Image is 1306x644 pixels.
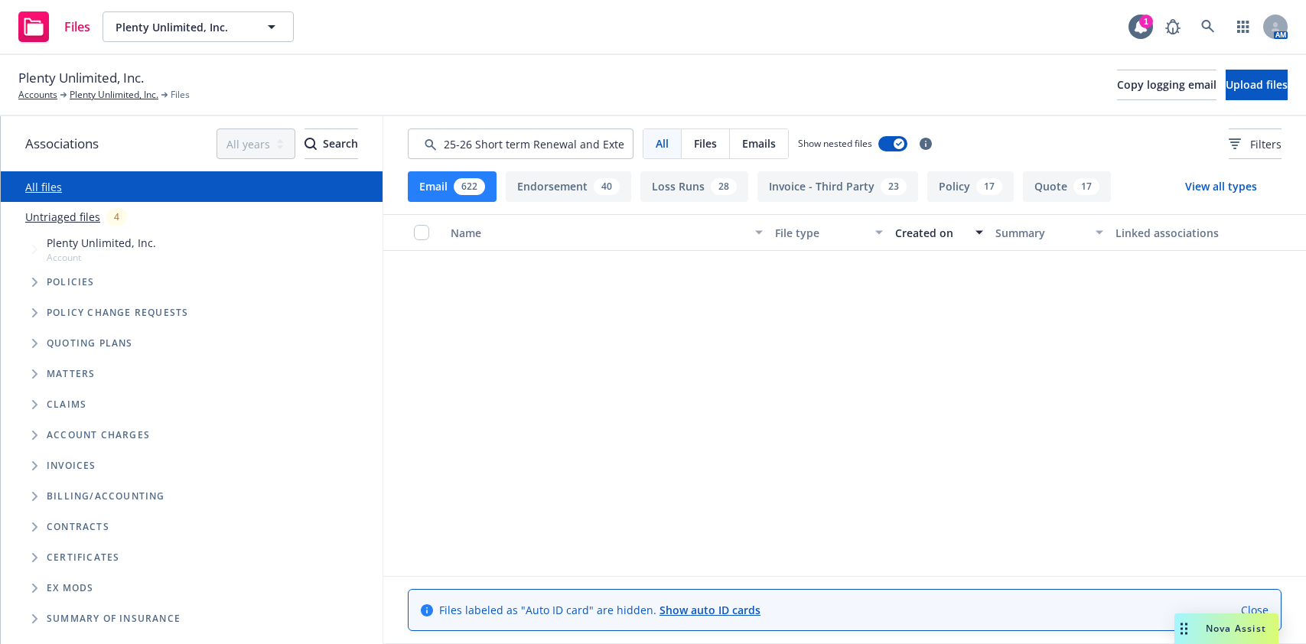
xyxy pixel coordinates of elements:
[798,137,872,150] span: Show nested files
[1229,128,1282,159] button: Filters
[742,135,776,151] span: Emails
[47,400,86,409] span: Claims
[656,135,669,151] span: All
[1174,613,1278,644] button: Nova Assist
[47,251,156,264] span: Account
[1229,136,1282,152] span: Filters
[1228,11,1259,42] a: Switch app
[927,171,1014,202] button: Policy
[47,308,188,317] span: Policy change requests
[1206,622,1266,635] span: Nova Assist
[25,134,99,154] span: Associations
[1226,77,1288,92] span: Upload files
[1158,11,1188,42] a: Report a Bug
[757,171,918,202] button: Invoice - Third Party
[70,88,158,102] a: Plenty Unlimited, Inc.
[889,214,989,251] button: Created on
[305,128,358,159] button: SearchSearch
[47,492,165,501] span: Billing/Accounting
[694,135,717,151] span: Files
[881,178,907,195] div: 23
[18,88,57,102] a: Accounts
[1193,11,1223,42] a: Search
[1023,171,1111,202] button: Quote
[414,225,429,240] input: Select all
[775,225,866,241] div: File type
[47,553,119,562] span: Certificates
[47,235,156,251] span: Plenty Unlimited, Inc.
[106,208,127,226] div: 4
[711,178,737,195] div: 28
[1,232,383,481] div: Tree Example
[47,614,181,623] span: Summary of insurance
[445,214,769,251] button: Name
[1117,70,1216,100] button: Copy logging email
[18,68,144,88] span: Plenty Unlimited, Inc.
[171,88,190,102] span: Files
[640,171,748,202] button: Loss Runs
[103,11,294,42] button: Plenty Unlimited, Inc.
[995,225,1086,241] div: Summary
[1115,225,1223,241] div: Linked associations
[769,214,889,251] button: File type
[47,522,109,532] span: Contracts
[47,339,133,348] span: Quoting plans
[116,19,248,35] span: Plenty Unlimited, Inc.
[12,5,96,48] a: Files
[454,178,485,195] div: 622
[47,431,150,440] span: Account charges
[408,171,497,202] button: Email
[976,178,1002,195] div: 17
[64,21,90,33] span: Files
[408,128,633,159] input: Search by keyword...
[439,602,760,618] span: Files labeled as "Auto ID card" are hidden.
[1241,602,1269,618] a: Close
[1139,15,1153,28] div: 1
[47,584,93,593] span: Ex Mods
[895,225,966,241] div: Created on
[25,209,100,225] a: Untriaged files
[594,178,620,195] div: 40
[1117,77,1216,92] span: Copy logging email
[660,603,760,617] a: Show auto ID cards
[1161,171,1282,202] button: View all types
[1109,214,1229,251] button: Linked associations
[451,225,746,241] div: Name
[1174,613,1194,644] div: Drag to move
[1226,70,1288,100] button: Upload files
[47,461,96,470] span: Invoices
[25,180,62,194] a: All files
[1073,178,1099,195] div: 17
[305,138,317,150] svg: Search
[47,278,95,287] span: Policies
[506,171,631,202] button: Endorsement
[1250,136,1282,152] span: Filters
[305,129,358,158] div: Search
[47,369,95,379] span: Matters
[989,214,1109,251] button: Summary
